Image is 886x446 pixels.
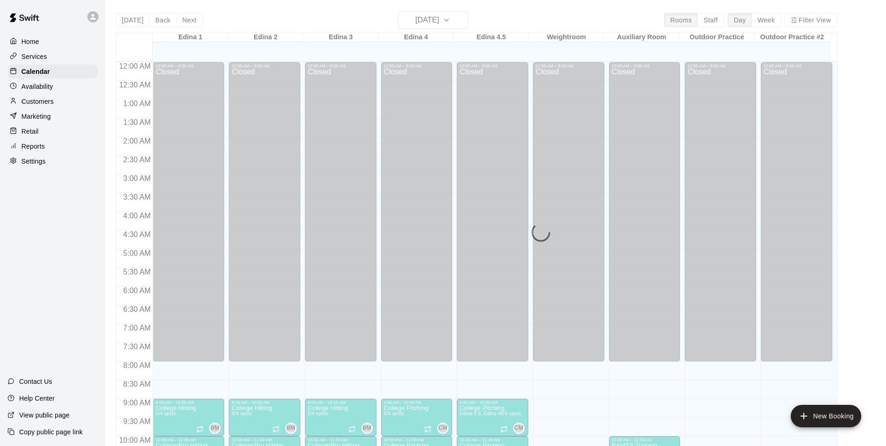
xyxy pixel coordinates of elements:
[156,64,221,68] div: 12:00 AM – 8:00 AM
[117,436,153,444] span: 10:00 AM
[460,400,525,405] div: 9:00 AM – 10:00 AM
[232,438,298,442] div: 10:00 AM – 11:00 AM
[460,64,525,68] div: 12:00 AM – 8:00 AM
[612,68,678,365] div: Closed
[7,50,98,64] a: Services
[196,425,204,433] span: Recurring event
[378,33,454,42] div: Edina 4
[604,33,679,42] div: Auxiliary Room
[117,81,153,89] span: 12:30 AM
[454,33,529,42] div: Edina 4.5
[121,230,153,238] span: 4:30 AM
[754,33,829,42] div: Outdoor Practice #2
[612,64,678,68] div: 12:00 AM – 8:00 AM
[517,423,525,434] span: Cade Marsolek
[121,193,153,201] span: 3:30 AM
[513,423,525,434] div: Cade Marsolek
[308,400,374,405] div: 9:00 AM – 10:00 AM
[156,411,176,416] span: 0/4 spots filled
[424,425,432,433] span: Recurring event
[21,82,53,91] p: Availability
[685,62,756,361] div: 12:00 AM – 8:00 AM: Closed
[121,174,153,182] span: 3:00 AM
[286,424,295,433] span: BM
[437,423,448,434] div: Cade Marsolek
[303,33,378,42] div: Edina 3
[679,33,754,42] div: Outdoor Practice
[529,33,604,42] div: Weightroom
[457,399,528,436] div: 9:00 AM – 10:00 AM: College Pitching
[19,394,55,403] p: Help Center
[21,37,39,46] p: Home
[19,410,70,420] p: View public page
[609,62,680,361] div: 12:00 AM – 8:00 AM: Closed
[7,154,98,168] a: Settings
[121,212,153,220] span: 4:00 AM
[121,324,153,332] span: 7:00 AM
[7,109,98,123] a: Marketing
[156,68,221,365] div: Closed
[21,52,47,61] p: Services
[232,68,298,365] div: Closed
[211,424,220,433] span: BM
[121,100,153,108] span: 1:00 AM
[536,64,602,68] div: 12:00 AM – 8:00 AM
[272,425,280,433] span: Recurring event
[514,424,523,433] span: CM
[229,399,300,436] div: 9:00 AM – 10:00 AM: College Hitting
[19,377,52,386] p: Contact Us
[121,343,153,351] span: 7:30 AM
[153,33,228,42] div: Edina 1
[764,64,829,68] div: 12:00 AM – 8:00 AM
[156,438,221,442] div: 10:00 AM – 11:00 AM
[7,124,98,138] a: Retail
[305,399,376,436] div: 9:00 AM – 10:00 AM: College Hitting
[121,287,153,295] span: 6:00 AM
[308,68,374,365] div: Closed
[688,68,753,365] div: Closed
[381,399,453,436] div: 9:00 AM – 10:00 AM: College Pitching
[384,64,450,68] div: 12:00 AM – 8:00 AM
[501,411,521,416] span: 0/4 spots filled
[365,423,373,434] span: Brett Milazzo
[121,156,153,164] span: 2:30 AM
[7,94,98,108] a: Customers
[117,62,153,70] span: 12:00 AM
[761,62,832,361] div: 12:00 AM – 8:00 AM: Closed
[384,400,450,405] div: 9:00 AM – 10:00 AM
[361,423,373,434] div: Brett Milazzo
[384,411,404,416] span: 0/4 spots filled
[536,68,602,365] div: Closed
[7,65,98,79] a: Calendar
[121,399,153,407] span: 9:00 AM
[308,411,328,416] span: 0/4 spots filled
[232,411,252,416] span: 0/4 spots filled
[232,64,298,68] div: 12:00 AM – 8:00 AM
[121,305,153,313] span: 6:30 AM
[460,68,525,365] div: Closed
[21,67,50,76] p: Calendar
[21,112,51,121] p: Marketing
[121,380,153,388] span: 8:30 AM
[384,438,450,442] div: 10:00 AM – 11:00 AM
[121,361,153,369] span: 8:00 AM
[612,438,678,442] div: 10:00 AM – 11:00 AM
[229,62,300,361] div: 12:00 AM – 8:00 AM: Closed
[7,35,98,49] a: Home
[232,400,298,405] div: 9:00 AM – 10:00 AM
[121,249,153,257] span: 5:00 AM
[791,405,861,427] button: add
[228,33,303,42] div: Edina 2
[7,139,98,153] a: Reports
[153,399,224,436] div: 9:00 AM – 10:00 AM: College Hitting
[7,79,98,94] div: Availability
[308,64,374,68] div: 12:00 AM – 8:00 AM
[381,62,453,361] div: 12:00 AM – 8:00 AM: Closed
[348,425,356,433] span: Recurring event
